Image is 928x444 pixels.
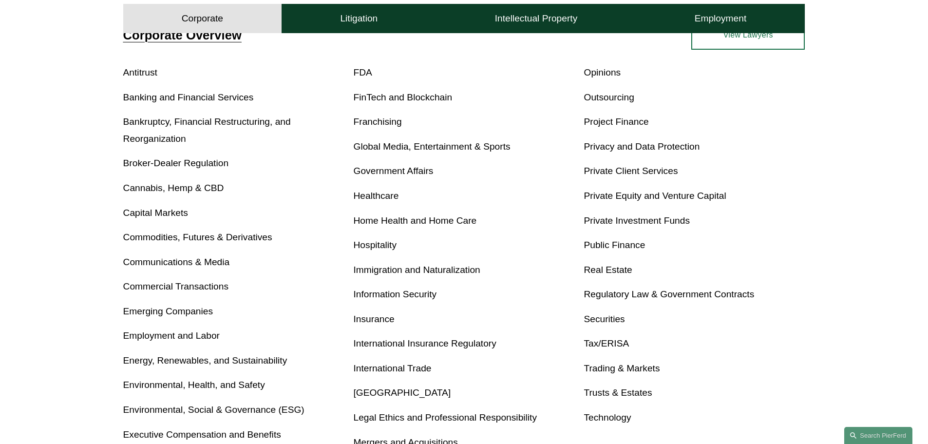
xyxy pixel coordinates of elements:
[584,215,690,226] a: Private Investment Funds
[695,13,747,24] h4: Employment
[123,281,228,291] a: Commercial Transactions
[584,363,660,373] a: Trading & Markets
[340,13,378,24] h4: Litigation
[182,13,223,24] h4: Corporate
[584,387,652,398] a: Trusts & Estates
[354,215,477,226] a: Home Health and Home Care
[354,191,399,201] a: Healthcare
[123,208,188,218] a: Capital Markets
[584,92,634,102] a: Outsourcing
[354,240,397,250] a: Hospitality
[123,232,272,242] a: Commodities, Futures & Derivatives
[123,116,291,144] a: Bankruptcy, Financial Restructuring, and Reorganization
[354,387,451,398] a: [GEOGRAPHIC_DATA]
[584,67,621,77] a: Opinions
[584,166,678,176] a: Private Client Services
[584,116,648,127] a: Project Finance
[123,257,230,267] a: Communications & Media
[354,314,395,324] a: Insurance
[844,427,912,444] a: Search this site
[584,314,625,324] a: Securities
[584,240,645,250] a: Public Finance
[584,338,629,348] a: Tax/ERISA
[495,13,578,24] h4: Intellectual Property
[123,92,254,102] a: Banking and Financial Services
[354,116,402,127] a: Franchising
[584,141,700,152] a: Privacy and Data Protection
[354,92,453,102] a: FinTech and Blockchain
[123,330,220,341] a: Employment and Labor
[354,166,434,176] a: Government Affairs
[123,183,224,193] a: Cannabis, Hemp & CBD
[123,28,242,42] a: Corporate Overview
[354,338,496,348] a: International Insurance Regulatory
[691,20,805,50] a: View Lawyers
[123,405,304,415] a: Environmental, Social & Governance (ESG)
[354,412,537,423] a: Legal Ethics and Professional Responsibility
[354,67,372,77] a: FDA
[584,412,631,423] a: Technology
[123,380,265,390] a: Environmental, Health, and Safety
[584,289,754,299] a: Regulatory Law & Government Contracts
[354,141,511,152] a: Global Media, Entertainment & Sports
[354,265,480,275] a: Immigration and Naturalization
[123,429,281,440] a: Executive Compensation and Benefits
[123,158,229,168] a: Broker-Dealer Regulation
[584,265,632,275] a: Real Estate
[123,67,157,77] a: Antitrust
[354,289,437,299] a: Information Security
[123,306,213,316] a: Emerging Companies
[123,355,287,366] a: Energy, Renewables, and Sustainability
[584,191,726,201] a: Private Equity and Venture Capital
[354,363,432,373] a: International Trade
